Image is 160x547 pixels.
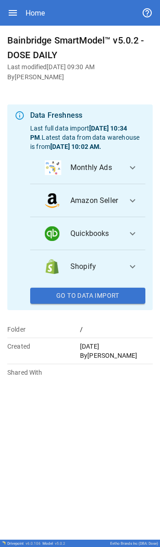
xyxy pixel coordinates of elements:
button: data_logoQuickbooks [30,217,145,250]
span: expand_more [127,162,138,173]
b: [DATE] 10:34 PM [30,125,127,141]
div: Home [26,9,45,17]
span: expand_more [127,261,138,272]
p: Last full data import . Latest data from data warehouse is from [30,124,145,151]
img: data_logo [45,193,59,208]
div: Model [43,542,65,546]
img: Drivepoint [2,541,5,545]
img: data_logo [45,160,61,175]
p: By [PERSON_NAME] [80,351,153,360]
img: data_logo [45,226,59,241]
h6: By [PERSON_NAME] [7,72,153,82]
span: Amazon Seller [70,195,120,206]
span: v 6.0.106 [26,542,41,546]
button: Go To Data Import [30,288,145,304]
button: data_logoAmazon Seller [30,184,145,217]
h6: Bainbridge SmartModel™ v5.0.2 - DOSE DAILY [7,33,153,62]
p: [DATE] [80,342,153,351]
span: Shopify [70,261,120,272]
p: Folder [7,325,80,334]
span: Quickbooks [70,228,120,239]
p: Created [7,342,80,351]
span: expand_more [127,228,138,239]
span: Monthly Ads [70,162,120,173]
span: v 5.0.2 [55,542,65,546]
div: Drivepoint [7,542,41,546]
div: Eetho Brands Inc (DBA: Dose) [110,542,158,546]
div: Data Freshness [30,110,145,121]
h6: Last modified [DATE] 09:30 AM [7,62,153,72]
img: data_logo [45,259,59,274]
span: expand_more [127,195,138,206]
button: data_logoShopify [30,250,145,283]
p: Shared With [7,368,80,377]
b: [DATE] 10:02 AM . [50,143,101,150]
p: / [80,325,153,334]
button: data_logoMonthly Ads [30,151,145,184]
